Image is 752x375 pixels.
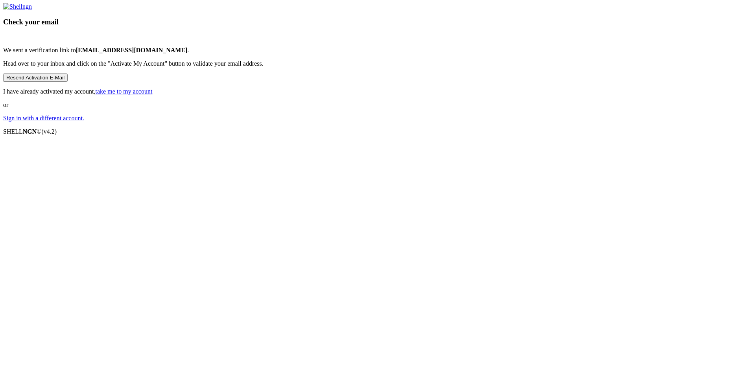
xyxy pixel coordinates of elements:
b: NGN [23,128,37,135]
h3: Check your email [3,18,749,26]
a: Sign in with a different account. [3,115,84,121]
div: or [3,3,749,122]
a: take me to my account [96,88,153,95]
p: We sent a verification link to . [3,47,749,54]
img: Shellngn [3,3,32,10]
p: I have already activated my account, [3,88,749,95]
p: Head over to your inbox and click on the "Activate My Account" button to validate your email addr... [3,60,749,67]
button: Resend Activation E-Mail [3,74,68,82]
span: SHELL © [3,128,57,135]
span: 4.2.0 [42,128,57,135]
b: [EMAIL_ADDRESS][DOMAIN_NAME] [76,47,188,53]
